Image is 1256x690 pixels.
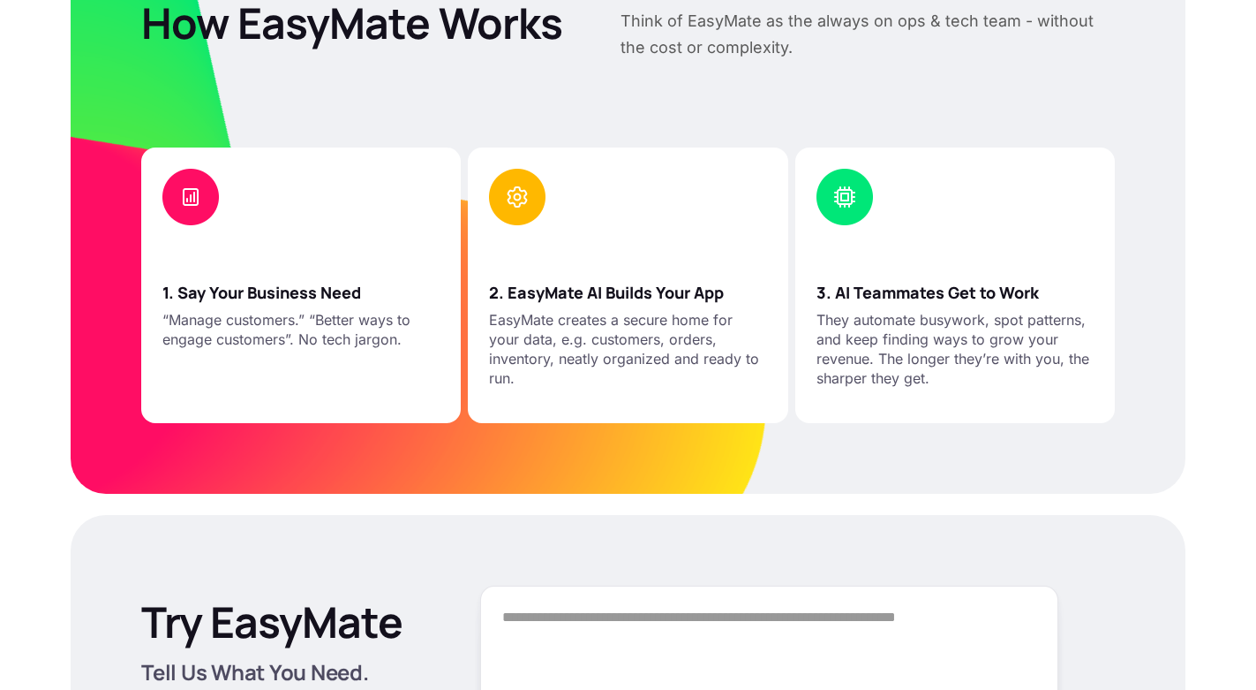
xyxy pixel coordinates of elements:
p: 1. Say Your Business Need [162,282,361,303]
p: They automate busywork, spot patterns, and keep finding ways to grow your revenue. The longer the... [816,310,1094,388]
p: 2. EasyMate AI Builds Your App [489,282,724,303]
p: EasyMate creates a secure home for your data, e.g. customers, orders, inventory, neatly organized... [489,310,766,388]
p: 3. AI Teammates Get to Work [816,282,1039,303]
p: Think of EasyMate as the always on ops & tech team - without the cost or complexity. [620,8,1115,61]
p: “Manage customers.” “Better ways to engage customers”. No tech jargon. [162,310,440,349]
p: Try EasyMate [141,596,402,648]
